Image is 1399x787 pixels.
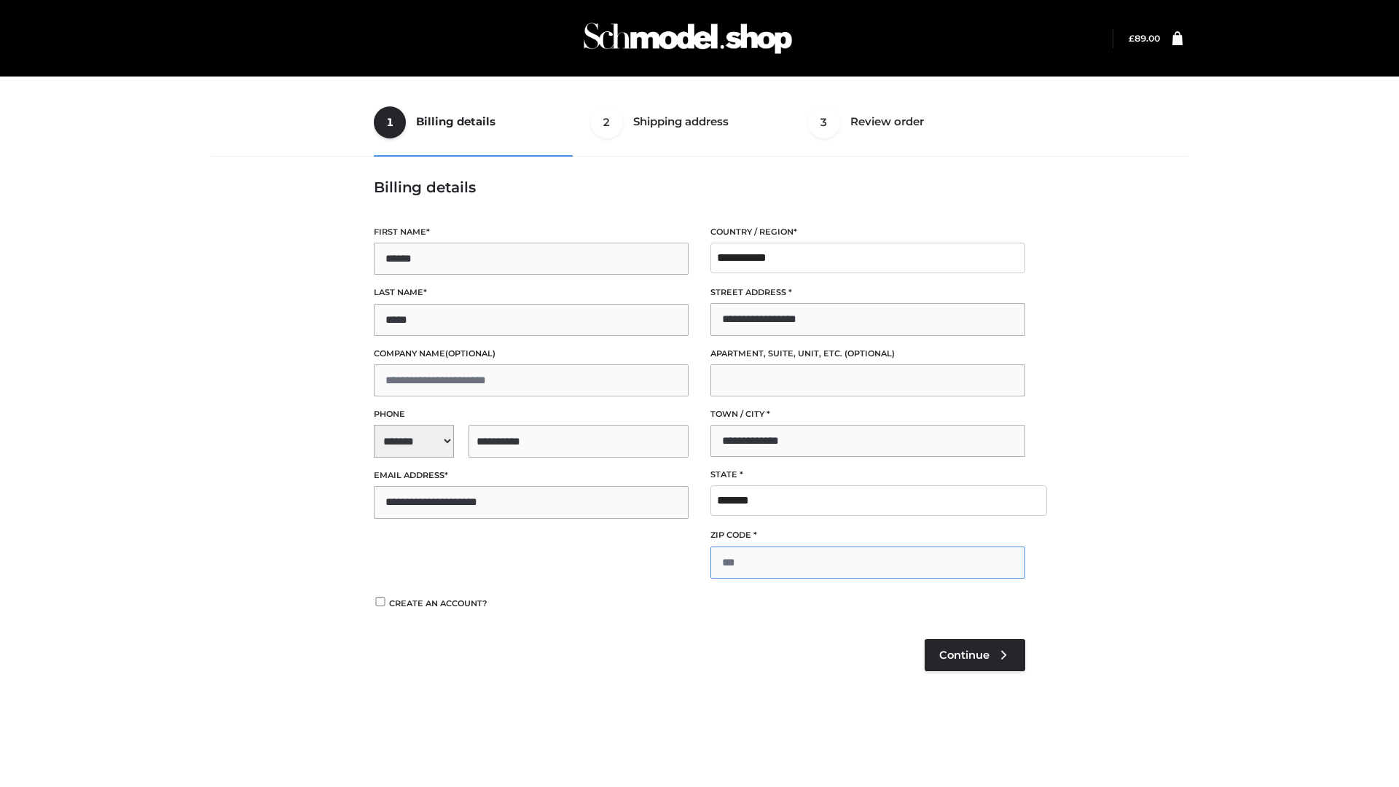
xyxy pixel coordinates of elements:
label: First name [374,225,689,239]
span: Continue [939,649,990,662]
label: Email address [374,469,689,482]
span: (optional) [845,348,895,359]
span: £ [1129,33,1135,44]
span: (optional) [445,348,495,359]
label: Last name [374,286,689,299]
input: Create an account? [374,597,387,606]
label: State [710,468,1025,482]
span: Create an account? [389,598,487,608]
label: Street address [710,286,1025,299]
label: Apartment, suite, unit, etc. [710,347,1025,361]
label: Country / Region [710,225,1025,239]
label: Phone [374,407,689,421]
img: Schmodel Admin 964 [579,9,797,67]
a: £89.00 [1129,33,1160,44]
a: Continue [925,639,1025,671]
label: Town / City [710,407,1025,421]
h3: Billing details [374,179,1025,196]
label: ZIP Code [710,528,1025,542]
bdi: 89.00 [1129,33,1160,44]
label: Company name [374,347,689,361]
